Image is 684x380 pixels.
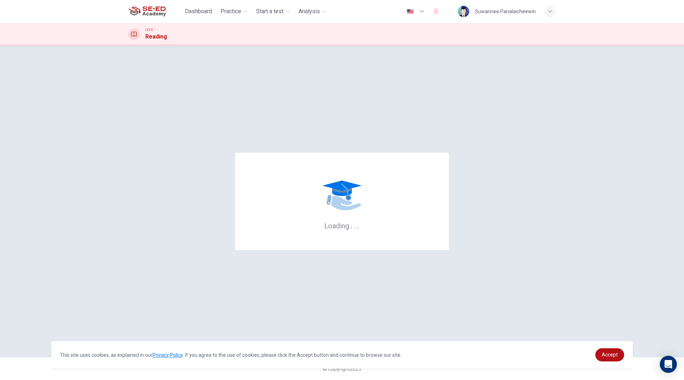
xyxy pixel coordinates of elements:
img: Profile picture [458,6,469,17]
div: Open Intercom Messenger [660,356,677,373]
div: Suwannee Panalaicheewin [475,7,536,16]
img: SE-ED Academy logo [128,4,166,19]
button: Dashboard [182,5,215,18]
button: Analysis [296,5,329,18]
span: © Copyright 2025 [323,366,361,372]
h6: . [350,219,353,231]
h6: Loading [324,221,360,230]
h6: . [357,219,360,231]
div: cookieconsent [51,341,633,369]
a: SE-ED Academy logo [128,4,182,19]
span: This site uses cookies, as explained in our . If you agree to the use of cookies, please click th... [60,352,401,358]
span: Accept [602,352,618,358]
span: Start a test [256,7,284,16]
a: dismiss cookie message [595,348,624,361]
h6: . [354,219,356,231]
span: Practice [221,7,241,16]
h1: Reading [145,32,167,41]
img: en [406,9,415,14]
span: CEFR [145,27,153,32]
span: Dashboard [185,7,212,16]
button: Start a test [253,5,293,18]
a: Privacy Policy [152,352,183,358]
span: Analysis [299,7,320,16]
button: Practice [218,5,250,18]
